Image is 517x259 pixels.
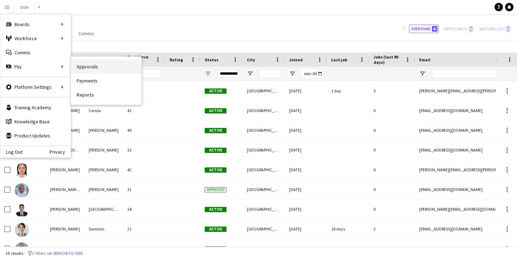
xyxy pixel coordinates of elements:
[170,57,183,62] span: Rating
[84,140,123,160] div: [PERSON_NAME]
[0,129,71,143] a: Product Updates
[285,199,327,219] div: [DATE]
[127,54,153,65] span: Workforce ID
[123,160,165,179] div: 42
[32,251,52,256] span: 2 filters set
[243,180,285,199] div: [GEOGRAPHIC_DATA]
[71,88,141,102] a: Reports
[84,199,123,219] div: [GEOGRAPHIC_DATA]
[243,101,285,120] div: [GEOGRAPHIC_DATA]
[0,31,71,45] div: Workforce
[46,180,84,199] div: [PERSON_NAME] [PERSON_NAME]
[243,160,285,179] div: [GEOGRAPHIC_DATA]
[76,29,97,38] a: Comms
[0,115,71,129] a: Knowledge Base
[327,219,369,239] div: 10 days
[369,180,415,199] div: 0
[205,148,226,153] span: Active
[205,227,226,232] span: Active
[285,101,327,120] div: [DATE]
[285,239,327,258] div: [DATE]
[369,101,415,120] div: 0
[369,160,415,179] div: 0
[289,57,303,62] span: Joined
[71,74,141,88] a: Payments
[0,80,71,94] div: Platform Settings
[419,70,426,77] button: Open Filter Menu
[285,160,327,179] div: [DATE]
[369,140,415,160] div: 0
[50,149,71,155] a: Privacy
[46,239,84,258] div: Kavishka
[123,140,165,160] div: 32
[52,249,84,257] button: Remove filters
[123,199,165,219] div: 24
[205,57,218,62] span: Status
[15,242,29,257] img: Kavishka Jayasundara
[331,57,347,62] span: Last job
[432,26,438,32] span: 45
[78,30,94,37] span: Comms
[243,199,285,219] div: [GEOGRAPHIC_DATA]
[15,223,29,237] img: John Santarin
[302,69,323,78] input: Joined Filter Input
[123,101,165,120] div: 41
[0,17,71,31] div: Boards
[374,54,402,65] span: Jobs (last 90 days)
[0,149,23,155] a: Log Out
[0,60,71,74] div: Pay
[14,0,35,14] button: DISH
[123,180,165,199] div: 31
[46,160,84,179] div: [PERSON_NAME]
[71,60,141,74] a: Approvals
[285,140,327,160] div: [DATE]
[409,25,439,33] button: Everyone45
[369,239,415,258] div: 2
[0,45,71,60] a: Comms
[285,219,327,239] div: [DATE]
[243,81,285,100] div: [GEOGRAPHIC_DATA]
[327,239,369,258] div: 13 days
[243,121,285,140] div: [GEOGRAPHIC_DATA]
[84,101,123,120] div: Canda
[369,121,415,140] div: 0
[84,219,123,239] div: Santarin
[205,128,226,133] span: Active
[84,239,123,258] div: Jayasundara
[260,69,281,78] input: City Filter Input
[419,57,430,62] span: Email
[205,167,226,173] span: Active
[140,69,161,78] input: Workforce ID Filter Input
[84,121,123,140] div: [PERSON_NAME]
[205,70,211,77] button: Open Filter Menu
[84,180,123,199] div: [PERSON_NAME]
[289,70,295,77] button: Open Filter Menu
[369,81,415,100] div: 5
[15,164,29,178] img: Guillen Dimayuga
[369,219,415,239] div: 2
[247,57,255,62] span: City
[15,183,29,197] img: Joan Cheryl Vicencio
[123,219,165,239] div: 21
[205,88,226,94] span: Active
[15,203,29,217] img: John Ahmer Toledo
[369,199,415,219] div: 0
[46,199,84,219] div: [PERSON_NAME]
[327,81,369,100] div: 1 day
[285,81,327,100] div: [DATE]
[46,219,84,239] div: [PERSON_NAME]
[84,160,123,179] div: [PERSON_NAME]
[123,121,165,140] div: 40
[285,121,327,140] div: [DATE]
[0,100,71,115] a: Training Academy
[205,187,226,192] span: Approved
[205,246,226,252] span: Active
[243,219,285,239] div: [GEOGRAPHIC_DATA]
[243,140,285,160] div: [GEOGRAPHIC_DATA]
[123,81,165,100] div: 15
[205,207,226,212] span: Active
[247,70,253,77] button: Open Filter Menu
[123,239,165,258] div: 10
[243,239,285,258] div: [GEOGRAPHIC_DATA]
[285,180,327,199] div: [DATE]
